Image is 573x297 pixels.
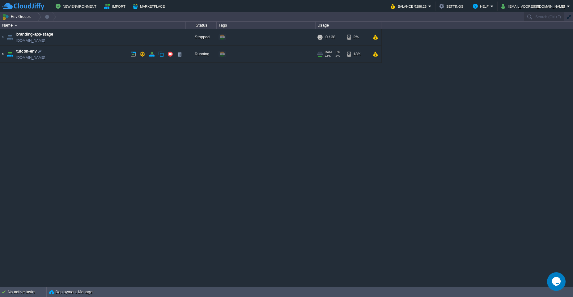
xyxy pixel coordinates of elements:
[439,2,465,10] button: Settings
[391,2,428,10] button: Balance ₹296.26
[501,2,567,10] button: [EMAIL_ADDRESS][DOMAIN_NAME]
[325,50,332,54] span: RAM
[186,29,217,45] div: Stopped
[347,46,367,62] div: 18%
[1,22,185,29] div: Name
[0,29,5,45] img: AMDAwAAAACH5BAEAAAAALAAAAAABAAEAAAICRAEAOw==
[186,22,216,29] div: Status
[16,31,53,37] a: branding-app-stage
[2,12,33,21] button: Env Groups
[6,29,14,45] img: AMDAwAAAACH5BAEAAAAALAAAAAABAAEAAAICRAEAOw==
[6,46,14,62] img: AMDAwAAAACH5BAEAAAAALAAAAAABAAEAAAICRAEAOw==
[0,46,5,62] img: AMDAwAAAACH5BAEAAAAALAAAAAABAAEAAAICRAEAOw==
[2,2,44,10] img: CloudJiffy
[49,289,94,295] button: Deployment Manager
[334,54,340,58] span: 1%
[325,29,335,45] div: 0 / 38
[325,54,331,58] span: CPU
[133,2,167,10] button: Marketplace
[16,54,45,61] a: [DOMAIN_NAME]
[16,48,37,54] a: tufcon-env
[186,46,217,62] div: Running
[547,272,567,291] iframe: chat widget
[347,29,367,45] div: 2%
[104,2,127,10] button: Import
[56,2,98,10] button: New Environment
[473,2,490,10] button: Help
[8,287,46,297] div: No active tasks
[334,50,340,54] span: 8%
[15,25,17,26] img: AMDAwAAAACH5BAEAAAAALAAAAAABAAEAAAICRAEAOw==
[316,22,381,29] div: Usage
[217,22,315,29] div: Tags
[16,37,45,44] a: [DOMAIN_NAME]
